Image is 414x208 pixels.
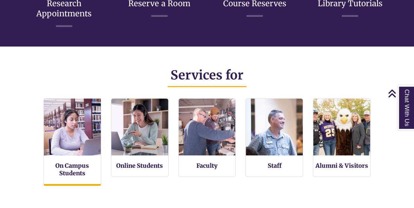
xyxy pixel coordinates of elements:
[315,162,368,169] a: Alumni & Visitors
[111,98,168,155] img: Online Students Services
[313,98,370,155] img: Alumni and Visitors Services
[267,162,281,169] a: Staff
[116,162,163,169] a: Online Students
[171,67,243,83] span: Services for
[388,89,412,98] a: Back to Top
[179,98,236,155] img: Faculty Resources
[55,162,89,177] a: On Campus Students
[246,98,303,155] img: Staff Services
[196,162,218,169] a: Faculty
[41,95,103,158] img: On Campus Students Services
